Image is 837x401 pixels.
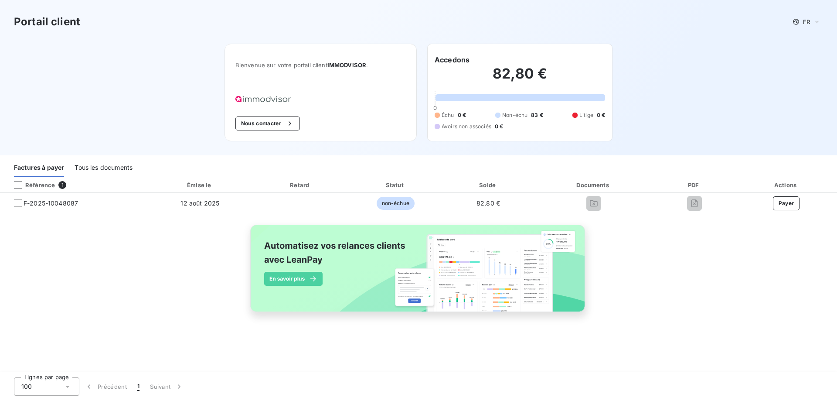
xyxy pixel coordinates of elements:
div: Solde [444,181,532,189]
button: Nous contacter [235,117,300,130]
span: Non-échu [502,111,527,119]
span: 100 [21,382,32,391]
img: Company logo [235,96,291,103]
button: 1 [132,377,145,396]
span: Échu [442,111,454,119]
span: IMMODVISOR [327,62,367,69]
span: Litige [579,111,593,119]
span: 1 [137,382,139,391]
button: Suivant [145,377,189,396]
span: 0 € [495,123,503,130]
div: Tous les documents [75,159,133,177]
div: PDF [655,181,734,189]
span: non-échue [377,197,415,210]
div: Factures à payer [14,159,64,177]
span: Bienvenue sur votre portail client . [235,62,406,69]
div: Documents [536,181,651,189]
span: 82,80 € [476,199,500,207]
h3: Portail client [14,14,80,30]
span: 0 € [597,111,605,119]
button: Précédent [79,377,132,396]
span: Avoirs non associés [442,123,491,130]
span: 83 € [531,111,543,119]
h6: Accedons [435,55,470,65]
div: Retard [254,181,347,189]
div: Référence [7,181,55,189]
div: Statut [350,181,440,189]
span: 1 [58,181,66,189]
div: Actions [737,181,835,189]
span: 12 août 2025 [180,199,219,207]
img: banner [242,219,595,327]
span: FR [803,18,810,25]
h2: 82,80 € [435,65,605,91]
div: Émise le [150,181,251,189]
span: 0 € [458,111,466,119]
span: 0 [433,104,437,111]
button: Payer [773,196,800,210]
span: F-2025-10048087 [24,199,78,208]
